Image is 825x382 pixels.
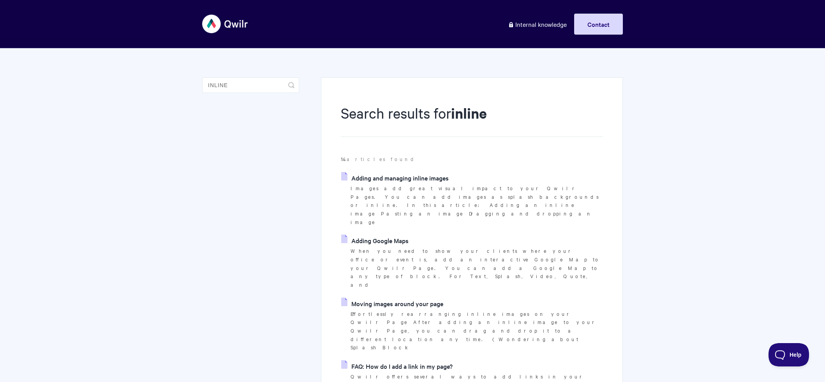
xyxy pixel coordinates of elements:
[341,155,603,163] p: articles found
[341,103,603,137] h1: Search results for
[202,9,249,39] img: Qwilr Help Center
[341,298,443,309] a: Moving images around your page
[769,343,809,366] iframe: Toggle Customer Support
[202,77,299,93] input: Search
[341,155,347,163] strong: 14
[341,360,453,372] a: FAQ: How do I add a link in my page?
[341,235,409,246] a: Adding Google Maps
[351,310,603,352] p: Effortlessly rearranging inline images on your Qwilr Page After adding an inline image to your Qw...
[502,14,573,35] a: Internal knowledge
[351,184,603,226] p: Images add great visual impact to your Qwilr Pages. You can add images as splash backgrounds or i...
[574,14,623,35] a: Contact
[351,247,603,289] p: When you need to show your clients where your office or event is, add an interactive Google Map t...
[341,172,449,184] a: Adding and managing inline images
[451,103,487,123] strong: inline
